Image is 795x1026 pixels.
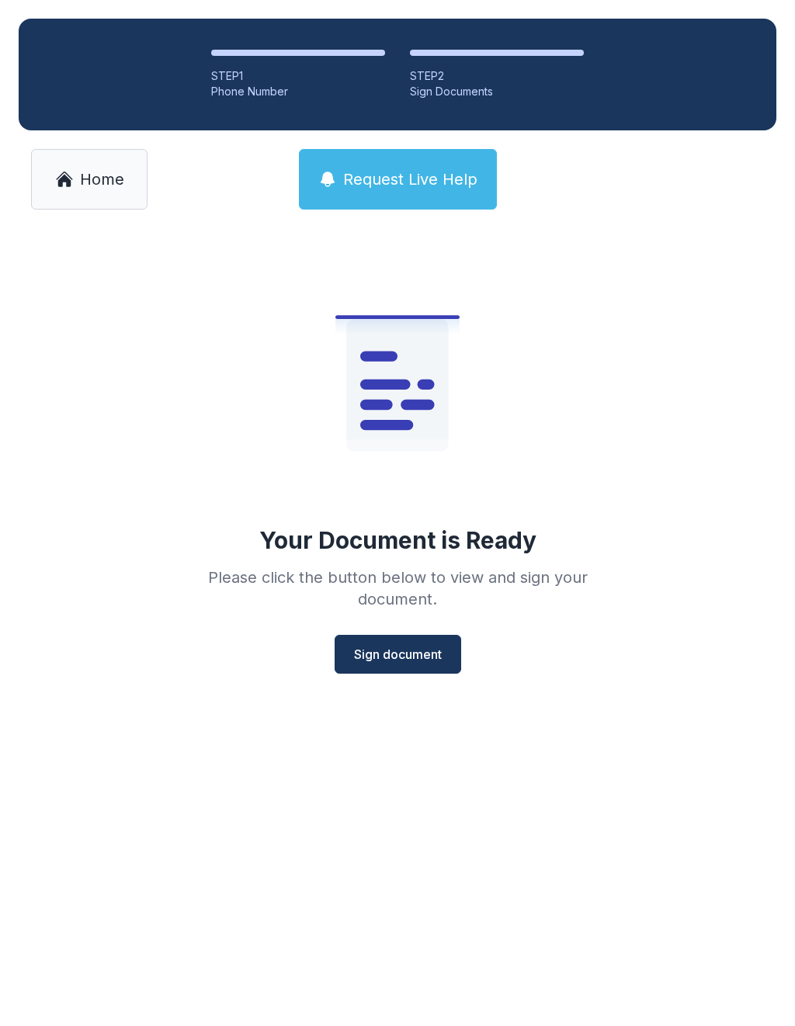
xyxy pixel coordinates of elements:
div: Please click the button below to view and sign your document. [174,567,621,610]
span: Request Live Help [343,168,477,190]
span: Home [80,168,124,190]
div: Sign Documents [410,84,584,99]
div: Phone Number [211,84,385,99]
div: Your Document is Ready [259,526,536,554]
span: Sign document [354,645,442,664]
div: STEP 2 [410,68,584,84]
div: STEP 1 [211,68,385,84]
